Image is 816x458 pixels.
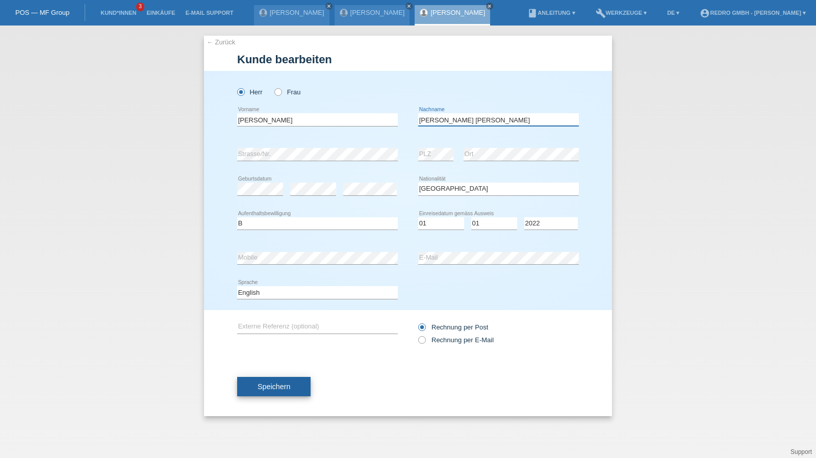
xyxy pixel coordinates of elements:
label: Rechnung per Post [418,323,488,331]
a: bookAnleitung ▾ [522,10,580,16]
a: close [405,3,413,10]
a: E-Mail Support [181,10,239,16]
label: Rechnung per E-Mail [418,336,494,344]
i: account_circle [700,8,710,18]
a: DE ▾ [662,10,684,16]
h1: Kunde bearbeiten [237,53,579,66]
i: close [326,4,331,9]
input: Frau [274,88,281,95]
a: Einkäufe [141,10,180,16]
a: Support [790,448,812,455]
input: Rechnung per E-Mail [418,336,425,349]
span: 3 [136,3,144,11]
a: POS — MF Group [15,9,69,16]
label: Herr [237,88,263,96]
input: Rechnung per Post [418,323,425,336]
a: Kund*innen [95,10,141,16]
input: Herr [237,88,244,95]
a: close [325,3,333,10]
a: ← Zurück [207,38,235,46]
i: build [596,8,606,18]
a: [PERSON_NAME] [270,9,324,16]
i: close [487,4,492,9]
i: close [406,4,412,9]
a: [PERSON_NAME] [350,9,405,16]
a: account_circleRedro GmbH - [PERSON_NAME] ▾ [695,10,811,16]
span: Speichern [258,383,290,391]
a: buildWerkzeuge ▾ [591,10,652,16]
a: [PERSON_NAME] [430,9,485,16]
i: book [527,8,538,18]
button: Speichern [237,377,311,396]
label: Frau [274,88,300,96]
a: close [486,3,493,10]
